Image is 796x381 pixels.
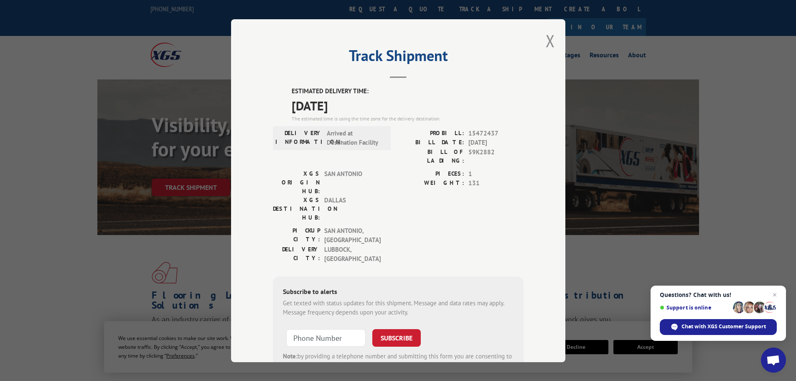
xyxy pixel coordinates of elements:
[283,352,298,360] strong: Note:
[324,245,381,263] span: LUBBOCK , [GEOGRAPHIC_DATA]
[324,169,381,195] span: SAN ANTONIO
[546,30,555,52] button: Close modal
[324,226,381,245] span: SAN ANTONIO , [GEOGRAPHIC_DATA]
[770,290,780,300] span: Close chat
[275,128,323,147] label: DELIVERY INFORMATION:
[283,298,514,317] div: Get texted with status updates for this shipment. Message and data rates may apply. Message frequ...
[682,323,766,330] span: Chat with XGS Customer Support
[660,292,777,298] span: Questions? Chat with us!
[468,128,524,138] span: 15472437
[292,115,524,122] div: The estimated time is using the time zone for the delivery destination.
[273,50,524,66] h2: Track Shipment
[273,226,320,245] label: PICKUP CITY:
[273,169,320,195] label: XGS ORIGIN HUB:
[324,195,381,222] span: DALLAS
[273,245,320,263] label: DELIVERY CITY:
[286,329,366,346] input: Phone Number
[398,147,464,165] label: BILL OF LADING:
[398,169,464,179] label: PIECES:
[273,195,320,222] label: XGS DESTINATION HUB:
[283,351,514,380] div: by providing a telephone number and submitting this form you are consenting to be contacted by SM...
[468,138,524,148] span: [DATE]
[398,138,464,148] label: BILL DATE:
[660,304,730,311] span: Support is online
[372,329,421,346] button: SUBSCRIBE
[292,87,524,96] label: ESTIMATED DELIVERY TIME:
[283,286,514,298] div: Subscribe to alerts
[468,179,524,188] span: 131
[398,128,464,138] label: PROBILL:
[761,348,786,373] div: Open chat
[660,319,777,335] div: Chat with XGS Customer Support
[292,96,524,115] span: [DATE]
[468,147,524,165] span: 59K2882
[398,179,464,188] label: WEIGHT:
[468,169,524,179] span: 1
[327,128,383,147] span: Arrived at Destination Facility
